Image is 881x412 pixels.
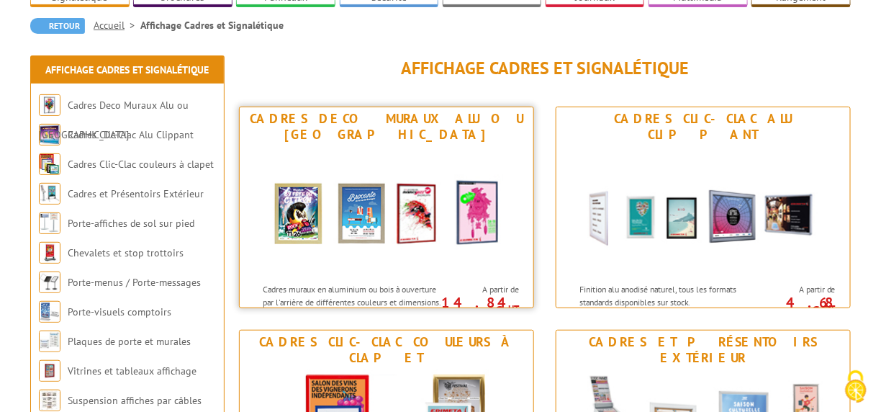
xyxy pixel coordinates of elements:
div: Cadres Clic-Clac couleurs à clapet [243,334,530,366]
a: Retour [30,18,85,34]
a: Porte-menus / Porte-messages [68,276,201,289]
img: Porte-menus / Porte-messages [39,272,60,293]
h1: Affichage Cadres et Signalétique [239,59,851,78]
img: Suspension affiches par câbles [39,390,60,411]
img: Porte-affiches de sol sur pied [39,212,60,234]
li: Affichage Cadres et Signalétique [140,18,284,32]
a: Accueil [94,19,140,32]
sup: HT [825,303,836,315]
p: Finition alu anodisé naturel, tous les formats standards disponibles sur stock. [579,283,758,308]
a: Suspension affiches par câbles [68,394,202,407]
a: Cadres Deco Muraux Alu ou [GEOGRAPHIC_DATA] Cadres Deco Muraux Alu ou Bois Cadres muraux en alumi... [239,107,534,308]
button: Cookies (fenêtre modale) [831,363,881,412]
a: Cadres Clic-Clac Alu Clippant [68,128,194,141]
a: Porte-visuels comptoirs [68,305,171,318]
img: Vitrines et tableaux affichage [39,360,60,382]
img: Porte-visuels comptoirs [39,301,60,323]
a: Cadres Clic-Clac couleurs à clapet [68,158,214,171]
a: Cadres Deco Muraux Alu ou [GEOGRAPHIC_DATA] [39,99,189,141]
img: Cookies (fenêtre modale) [838,369,874,405]
a: Cadres et Présentoirs Extérieur [68,187,204,200]
a: Plaques de porte et murales [68,335,191,348]
div: Cadres Deco Muraux Alu ou [GEOGRAPHIC_DATA] [243,111,530,143]
p: Cadres muraux en aluminium ou bois à ouverture par l'arrière de différentes couleurs et dimension... [263,283,441,333]
a: Vitrines et tableaux affichage [68,364,196,377]
a: Porte-affiches de sol sur pied [68,217,194,230]
img: Cadres Clic-Clac couleurs à clapet [39,153,60,175]
a: Cadres Clic-Clac Alu Clippant Cadres Clic-Clac Alu Clippant Finition alu anodisé naturel, tous le... [556,107,851,308]
img: Plaques de porte et murales [39,331,60,352]
div: Cadres et Présentoirs Extérieur [560,334,846,366]
img: Cadres et Présentoirs Extérieur [39,183,60,205]
span: A partir de [446,284,519,295]
span: A partir de [762,284,836,295]
a: Affichage Cadres et Signalétique [46,63,209,76]
img: Cadres Deco Muraux Alu ou Bois [253,146,520,276]
div: Cadres Clic-Clac Alu Clippant [560,111,846,143]
img: Cadres Clic-Clac Alu Clippant [570,146,836,276]
p: 14.84 € [438,298,519,315]
sup: HT [508,303,519,315]
p: 4.68 € [755,298,836,315]
a: Chevalets et stop trottoirs [68,246,184,259]
img: Chevalets et stop trottoirs [39,242,60,264]
img: Cadres Deco Muraux Alu ou Bois [39,94,60,116]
